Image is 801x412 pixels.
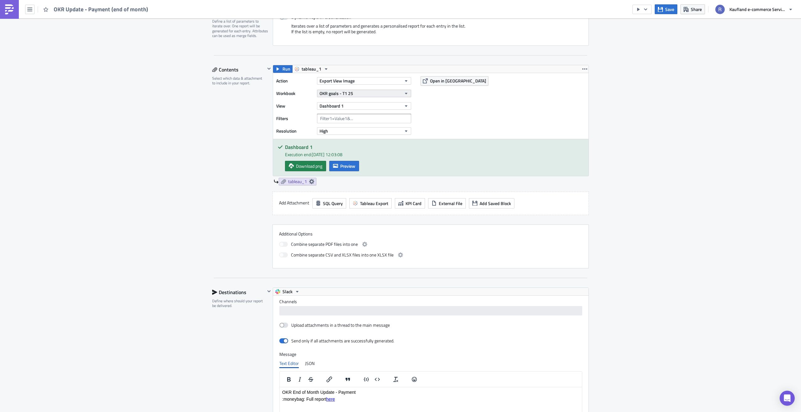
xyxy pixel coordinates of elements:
button: Kaufland e-commerce Services GmbH & Co. KG [712,3,796,16]
input: Filter1=Value1&... [317,114,411,123]
button: Strikethrough [305,375,316,384]
button: Add Saved Block [469,198,514,209]
div: Iterates over a list of parameters and generates a personalised report for each entry in the list... [279,23,582,39]
span: Kaufland e-commerce Services GmbH & Co. KG [729,6,786,13]
div: Send only if all attachments are successfully generated. [291,338,394,344]
span: Tableau Export [360,200,388,207]
p: :moneybag: Full report [3,9,300,14]
label: Filters [276,114,314,123]
span: OKR goals - T1 25 [320,90,353,97]
button: Insert code block [372,375,383,384]
span: Export View Image [320,77,355,84]
span: Open in [GEOGRAPHIC_DATA] [430,77,486,84]
img: PushMetrics [4,4,14,14]
button: Italic [294,375,305,384]
button: Preview [329,161,359,171]
button: Open in [GEOGRAPHIC_DATA] [421,76,488,86]
p: OKR End of Month Update - Payment [3,3,300,8]
span: High [320,128,328,134]
div: Text Editor [279,359,299,368]
span: Combine separate PDF files into one [291,240,358,248]
span: Preview [340,163,355,169]
span: External File [439,200,462,207]
button: Bold [283,375,294,384]
button: Emojis [409,375,420,384]
button: OKR goals - T1 25 [317,90,411,97]
span: OKR Update - Payment (end of month) [54,6,149,13]
div: Execution end: [DATE] 12:03:08 [285,151,584,158]
div: Open Intercom Messenger [780,391,795,406]
span: tableau_1 [288,179,307,184]
button: Insert/edit link [324,375,335,384]
label: Additional Options [279,231,582,237]
div: Define where should your report be delivered. [212,298,265,308]
button: Insert code line [361,375,372,384]
button: Run [273,65,293,73]
h5: Dashboard 1 [285,145,584,150]
label: Upload attachments in a thread to the main message [279,322,390,328]
button: Tableau Export [349,198,392,209]
label: Add Attachment [279,198,309,208]
label: View [276,101,314,111]
img: Avatar [715,4,725,15]
label: Message [279,351,582,357]
span: Add Saved Block [480,200,511,207]
span: Dashboard 1 [320,103,344,109]
a: tableau_1 [279,178,316,185]
button: KPI Card [395,198,425,209]
button: Export View Image [317,77,411,85]
a: Download png [285,161,326,171]
span: SQL Query [323,200,343,207]
button: Slack [273,288,302,295]
div: Contents [212,65,265,74]
div: JSON [305,359,314,368]
button: tableau_1 [292,65,331,73]
span: Run [282,65,290,73]
body: Rich Text Area. Press ALT-0 for help. [3,3,300,14]
button: High [317,127,411,135]
button: Share [680,4,705,14]
button: Dashboard 1 [317,102,411,110]
label: Workbook [276,89,314,98]
span: Download png [296,163,322,169]
div: Select which data & attachment to include in your report. [212,76,265,86]
button: Blockquote [342,375,353,384]
label: Resolution [276,126,314,136]
div: Define a list of parameters to iterate over. One report will be generated for each entry. Attribu... [212,19,269,38]
button: Save [655,4,677,14]
button: SQL Query [312,198,346,209]
button: Clear formatting [390,375,401,384]
span: Share [691,6,702,13]
button: Hide content [265,65,273,72]
button: External File [428,198,466,209]
label: Channels [279,299,582,304]
span: Slack [282,288,293,295]
span: Combine separate CSV and XLSX files into one XLSX file [291,251,394,259]
label: Action [276,76,314,86]
span: KPI Card [406,200,422,207]
button: Hide content [265,288,273,295]
a: here [46,9,55,14]
span: Save [665,6,674,13]
span: tableau_1 [302,65,321,73]
div: Destinations [212,288,265,297]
